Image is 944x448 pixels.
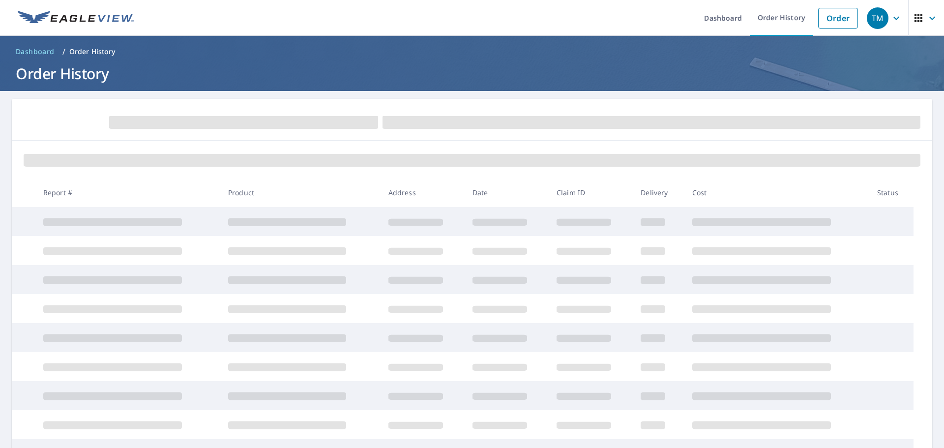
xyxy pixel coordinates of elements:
nav: breadcrumb [12,44,932,60]
th: Claim ID [549,178,633,207]
a: Order [818,8,858,29]
th: Product [220,178,381,207]
th: Date [465,178,549,207]
th: Address [381,178,465,207]
img: EV Logo [18,11,134,26]
th: Status [869,178,914,207]
li: / [62,46,65,58]
div: TM [867,7,888,29]
p: Order History [69,47,116,57]
th: Report # [35,178,220,207]
h1: Order History [12,63,932,84]
th: Delivery [633,178,684,207]
th: Cost [684,178,869,207]
a: Dashboard [12,44,59,60]
span: Dashboard [16,47,55,57]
